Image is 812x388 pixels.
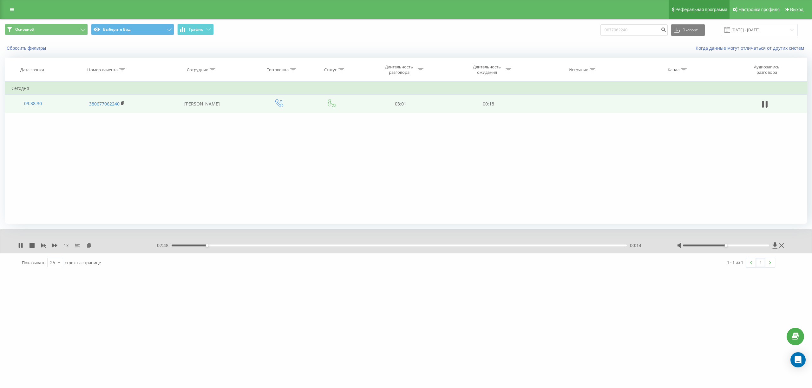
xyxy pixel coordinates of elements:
[5,45,49,51] button: Сбросить фильтры
[470,64,504,75] div: Длительность ожидания
[324,67,337,73] div: Статус
[445,95,533,113] td: 00:18
[569,67,588,73] div: Источник
[89,101,120,107] a: 380677062240
[155,242,172,249] span: - 02:48
[64,242,69,249] span: 1 x
[357,95,444,113] td: 03:01
[630,242,641,249] span: 00:14
[91,24,174,35] button: Выберите Вид
[5,24,88,35] button: Основной
[20,67,44,73] div: Дата звонка
[746,64,787,75] div: Аудиозапись разговора
[696,45,807,51] a: Когда данные могут отличаться от других систем
[189,27,203,32] span: График
[22,260,46,265] span: Показывать
[87,67,118,73] div: Номер клиента
[177,24,214,35] button: График
[50,259,55,266] div: 25
[153,95,251,113] td: [PERSON_NAME]
[671,24,705,36] button: Экспорт
[65,260,101,265] span: строк на странице
[206,244,208,247] div: Accessibility label
[267,67,289,73] div: Тип звонка
[790,352,806,367] div: Open Intercom Messenger
[5,82,807,95] td: Сегодня
[738,7,780,12] span: Настройки профиля
[600,24,668,36] input: Поиск по номеру
[15,27,34,32] span: Основной
[11,98,55,110] div: 09:38:30
[675,7,727,12] span: Реферальная программа
[187,67,208,73] div: Сотрудник
[668,67,679,73] div: Канал
[725,244,727,247] div: Accessibility label
[382,64,416,75] div: Длительность разговора
[727,259,743,265] div: 1 - 1 из 1
[756,258,765,267] a: 1
[790,7,803,12] span: Выход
